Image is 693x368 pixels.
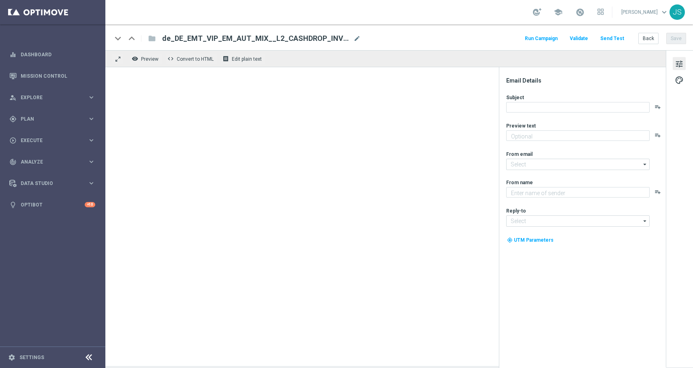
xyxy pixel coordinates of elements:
[9,180,96,187] button: Data Studio keyboard_arrow_right
[641,159,649,170] i: arrow_drop_down
[167,55,174,62] span: code
[21,138,88,143] span: Execute
[506,215,650,227] input: Select
[9,44,95,65] div: Dashboard
[9,194,95,215] div: Optibot
[9,51,96,58] button: equalizer Dashboard
[554,8,563,17] span: school
[675,75,684,85] span: palette
[8,354,15,361] i: settings
[506,236,554,245] button: my_location UTM Parameters
[654,189,661,195] button: playlist_add
[9,115,17,123] i: gps_fixed
[506,151,533,157] label: From email
[9,180,88,187] div: Data Studio
[9,137,88,144] div: Execute
[9,73,96,79] button: Mission Control
[130,53,162,64] button: remove_red_eye Preview
[9,159,96,165] button: track_changes Analyze keyboard_arrow_right
[9,137,17,144] i: play_circle_outline
[599,33,625,44] button: Send Test
[570,36,588,41] span: Validate
[88,179,95,187] i: keyboard_arrow_right
[353,35,361,42] span: mode_edit
[88,158,95,166] i: keyboard_arrow_right
[162,34,350,43] span: de_DE_EMT_VIP_EM_AUT_MIX__L2_CASHDROP_INVITE_MAIL
[85,202,95,207] div: +10
[9,115,88,123] div: Plan
[506,94,524,101] label: Subject
[177,56,214,62] span: Convert to HTML
[669,4,685,20] div: JS
[660,8,669,17] span: keyboard_arrow_down
[21,181,88,186] span: Data Studio
[506,179,533,186] label: From name
[506,123,536,129] label: Preview text
[506,208,526,214] label: Reply-to
[141,56,158,62] span: Preview
[19,355,44,360] a: Settings
[21,194,85,215] a: Optibot
[673,73,686,86] button: palette
[506,77,665,84] div: Email Details
[88,115,95,123] i: keyboard_arrow_right
[9,94,17,101] i: person_search
[9,158,88,166] div: Analyze
[21,44,95,65] a: Dashboard
[220,53,265,64] button: receipt Edit plain text
[9,116,96,122] button: gps_fixed Plan keyboard_arrow_right
[673,57,686,70] button: tune
[675,59,684,69] span: tune
[9,202,96,208] button: lightbulb Optibot +10
[654,132,661,138] button: playlist_add
[569,33,589,44] button: Validate
[232,56,262,62] span: Edit plain text
[506,159,650,170] input: Select
[654,104,661,110] button: playlist_add
[9,94,96,101] button: person_search Explore keyboard_arrow_right
[507,237,513,243] i: my_location
[641,216,649,226] i: arrow_drop_down
[88,136,95,144] i: keyboard_arrow_right
[514,237,554,243] span: UTM Parameters
[21,95,88,100] span: Explore
[21,65,95,87] a: Mission Control
[21,160,88,164] span: Analyze
[638,33,659,44] button: Back
[88,94,95,101] i: keyboard_arrow_right
[620,6,669,18] a: [PERSON_NAME]keyboard_arrow_down
[666,33,686,44] button: Save
[132,55,138,62] i: remove_red_eye
[9,51,17,58] i: equalizer
[9,201,17,208] i: lightbulb
[524,33,559,44] button: Run Campaign
[9,94,88,101] div: Explore
[9,137,96,144] button: play_circle_outline Execute keyboard_arrow_right
[9,158,17,166] i: track_changes
[165,53,217,64] button: code Convert to HTML
[9,65,95,87] div: Mission Control
[21,117,88,121] span: Plan
[222,55,229,62] i: receipt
